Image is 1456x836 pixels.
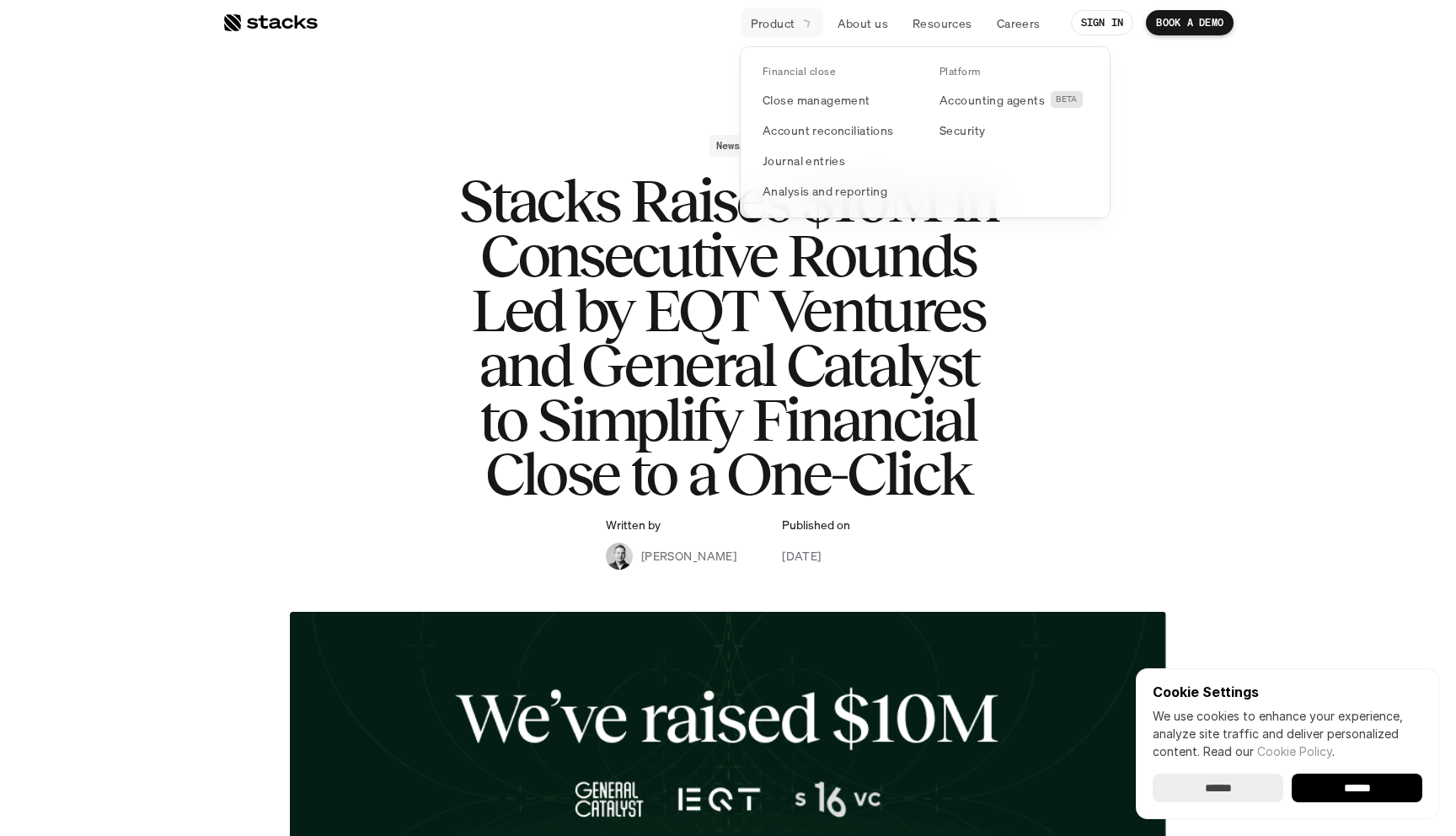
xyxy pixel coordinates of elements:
a: Careers [987,8,1051,38]
p: [DATE] [782,547,822,565]
p: Published on [782,518,850,533]
p: Security [939,121,985,139]
p: About us [838,14,888,32]
a: About us [827,8,898,38]
h2: BETA [1056,94,1078,104]
img: Albert [606,543,633,570]
a: Resources [902,8,982,38]
p: Careers [997,14,1041,32]
p: We use cookies to enhance your experience, analyze site traffic and deliver personalized content. [1153,707,1422,760]
p: Close management [763,91,870,109]
p: Journal entries [763,152,845,169]
a: Cookie Policy [1257,744,1332,758]
p: Platform [939,66,981,78]
a: Accounting agentsBETA [929,84,1098,115]
p: Financial close [763,66,835,78]
p: [PERSON_NAME] [641,547,736,565]
span: Read our . [1203,744,1335,758]
a: BOOK A DEMO [1146,10,1234,35]
a: Journal entries [752,145,921,175]
h1: Stacks Raises $10M in Consecutive Rounds Led by EQT Ventures and General Catalyst to Simplify Fin... [391,174,1065,501]
a: Account reconciliations [752,115,921,145]
a: Security [929,115,1098,145]
p: Resources [913,14,972,32]
p: BOOK A DEMO [1156,17,1223,29]
h2: News [716,140,741,152]
a: Analysis and reporting [752,175,921,206]
p: SIGN IN [1081,17,1124,29]
p: Written by [606,518,661,533]
p: Analysis and reporting [763,182,887,200]
p: Account reconciliations [763,121,894,139]
p: Accounting agents [939,91,1045,109]
a: SIGN IN [1071,10,1134,35]
p: Cookie Settings [1153,685,1422,699]
a: Close management [752,84,921,115]
p: Product [751,14,795,32]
